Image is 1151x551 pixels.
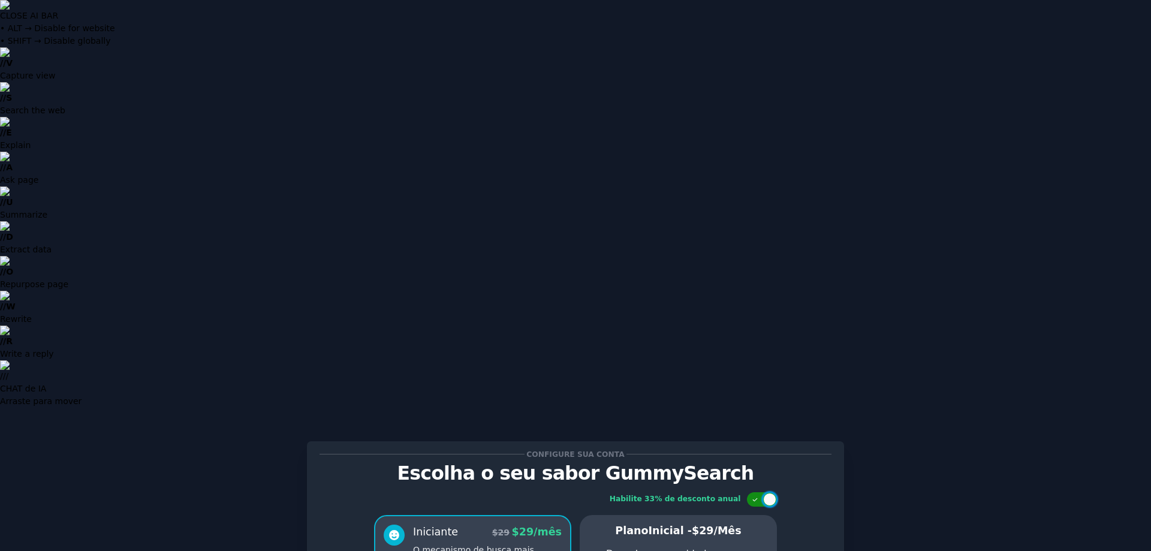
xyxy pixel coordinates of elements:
[615,525,648,537] font: Plano
[714,525,742,537] font: /mês
[648,525,692,537] font: Inicial -
[512,526,519,538] font: $
[519,526,534,538] font: 29
[498,528,510,537] font: 29
[699,525,713,537] font: 29
[534,526,562,538] font: /mês
[492,528,498,537] font: $
[526,450,624,459] font: Configure sua conta
[413,526,458,538] font: Iniciante
[692,525,699,537] font: $
[610,495,741,503] font: Habilite 33% de desconto anual
[5,371,8,381] font: /
[397,462,754,484] font: Escolha o seu sabor GummySearch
